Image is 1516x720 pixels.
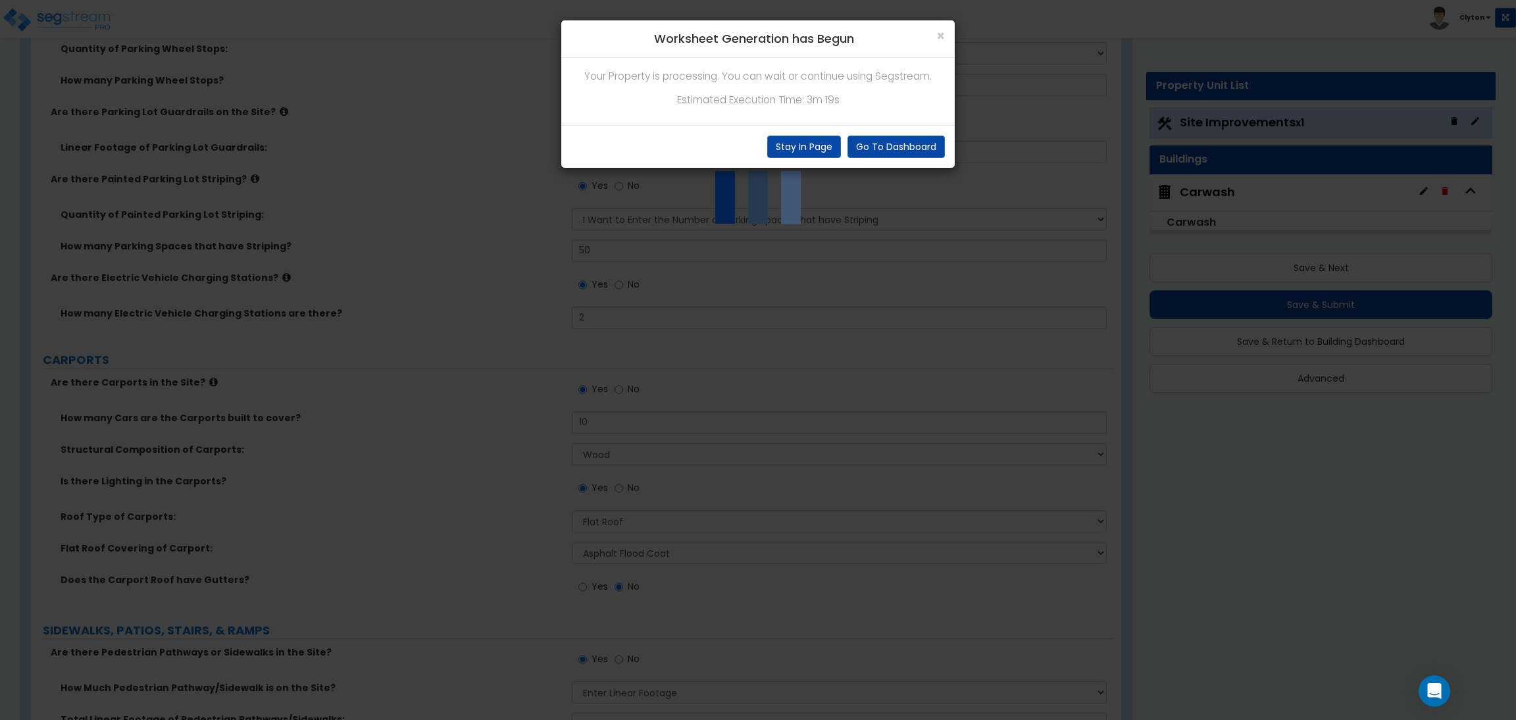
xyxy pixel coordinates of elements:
[571,91,945,109] p: Estimated Execution Time: 3m 19s
[767,136,841,158] button: Stay In Page
[571,68,945,85] p: Your Property is processing. You can wait or continue using Segstream.
[1419,675,1450,707] div: Open Intercom Messenger
[847,136,945,158] button: Go To Dashboard
[936,29,945,43] button: Close
[936,26,945,45] span: ×
[571,30,945,47] h4: Worksheet Generation has Begun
